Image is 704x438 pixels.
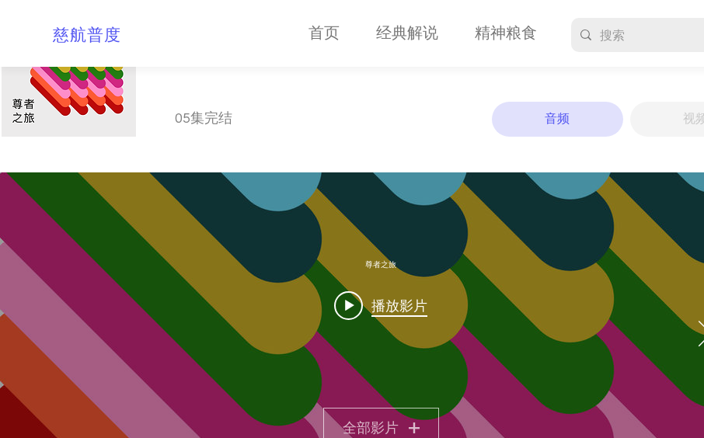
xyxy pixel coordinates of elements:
[371,297,427,317] span: 播放影片
[2,2,136,137] img: 经典解说6-AlbumCover尊者之旅.png
[545,111,571,127] span: 音频
[467,22,545,46] p: 精神粮食
[284,22,351,46] a: 首页
[492,102,623,137] a: 音频
[351,22,450,46] a: 经典解说
[284,22,549,46] nav: 網址
[53,27,121,43] a: 慈航普度
[334,290,427,321] button: Play video: 尊者之旅 第01集 诚化菩萨
[368,22,446,46] p: 经典解说
[301,22,347,46] p: 首页
[175,111,232,126] span: 05集完结
[450,22,549,46] a: 精神粮食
